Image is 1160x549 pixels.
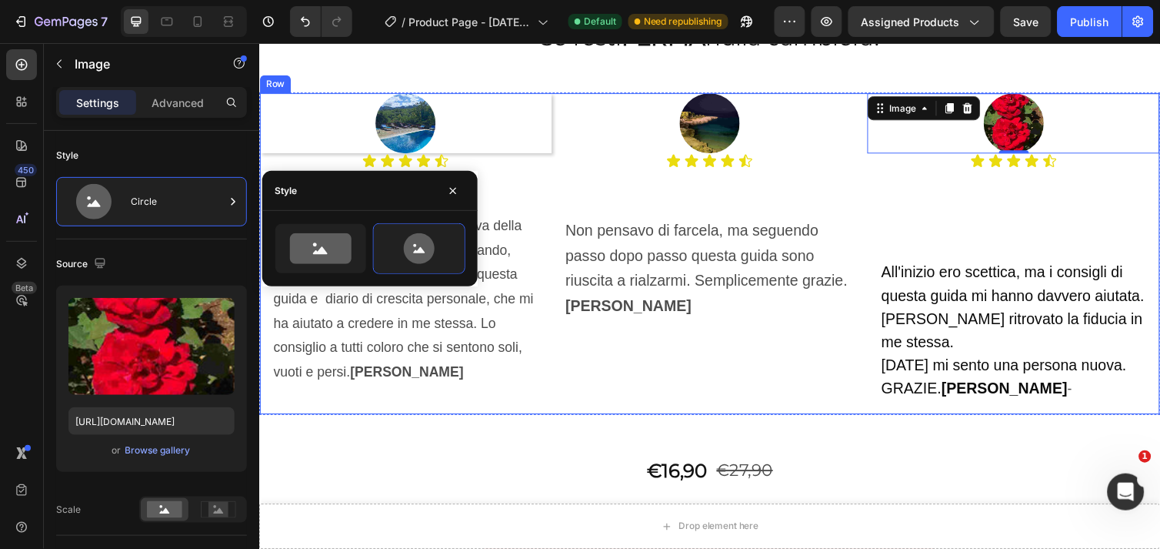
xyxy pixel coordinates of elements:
[6,6,115,37] button: 7
[1139,450,1152,463] span: 1
[1108,474,1145,511] iframe: Intercom live chat
[584,15,616,28] span: Default
[56,503,81,517] div: Scale
[1058,6,1122,37] button: Publish
[408,14,532,30] span: Product Page - [DATE] 10:17:05
[4,35,29,49] div: Row
[637,274,905,315] span: [PERSON_NAME] ritrovato la fiducia in me stessa.
[637,322,888,363] span: [DATE] mi sento una persona nuova. GRAZIE.
[68,407,235,435] input: https://example.com/image.jpg
[314,261,443,278] strong: [PERSON_NAME]
[125,444,191,457] div: Browse gallery
[467,426,528,451] div: €27,90
[290,6,352,37] div: Undo/Redo
[1071,14,1109,30] div: Publish
[152,95,204,111] p: Advanced
[431,52,492,113] img: gempages_573284264888501139-462cf915-46b3-455b-b0cc-a4b1462a09ce.jpg
[15,175,286,350] p: Riprendere in mano cio' che restava della mia vita, era impossibile, fino a quando, decido di las...
[275,184,297,198] div: Style
[93,330,209,345] strong: [PERSON_NAME]
[1001,6,1052,37] button: Save
[644,15,722,28] span: Need republishing
[12,282,37,294] div: Beta
[68,298,235,395] img: preview-image
[862,14,960,30] span: Assigned Products
[848,6,995,37] button: Assigned Products
[312,178,612,284] div: Rich Text Editor. Editing area: main
[828,346,832,362] span: -
[75,55,205,73] p: Image
[119,52,181,113] img: gempages_573284264888501139-7673c2a9-4bec-4a03-845c-91e64b3f7181.jpg
[15,164,37,176] div: 450
[635,223,910,368] div: Rich Text Editor. Editing area: main
[112,441,122,460] span: or
[637,226,906,267] span: All'inizio ero scettica, ma i consigli di questa guida mi hanno davvero aiutata.
[314,183,603,277] span: Non pensavo di farcela, ma seguendo passo dopo passo questa guida sono riuscita a rialzarmi. Semp...
[1014,15,1039,28] span: Save
[430,489,512,501] div: Drop element here
[642,60,675,74] div: Image
[698,345,828,362] strong: [PERSON_NAME]
[56,149,78,162] div: Style
[131,184,225,219] div: Circle
[742,52,804,113] img: gempages_573284264888501139-bc83c7f5-3181-43d6-a84b-74d8a8407051.jpg
[76,95,119,111] p: Settings
[395,424,461,453] div: €16,90
[125,443,192,458] button: Browse gallery
[101,12,108,31] p: 7
[402,14,405,30] span: /
[258,43,1160,549] iframe: Design area
[56,254,109,275] div: Source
